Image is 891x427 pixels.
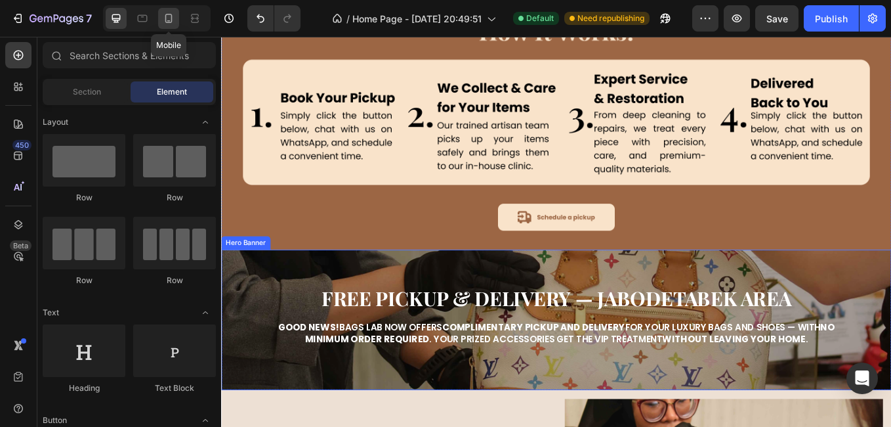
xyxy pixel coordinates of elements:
span: Home Page - [DATE] 20:49:51 [352,12,482,26]
div: Text Block [133,382,216,394]
strong: no minimum order required [98,334,721,363]
span: Default [526,12,554,24]
span: Save [766,13,788,24]
span: Toggle open [195,302,216,323]
div: Row [133,192,216,204]
button: Publish [804,5,859,32]
div: Row [133,275,216,286]
iframe: Design area [221,37,891,427]
div: 450 [12,140,31,150]
div: Open Intercom Messenger [846,363,878,394]
span: Need republishing [577,12,644,24]
input: Search Sections & Elements [43,42,216,68]
div: Publish [815,12,848,26]
p: Bags Lab now offers for your luxury bags and shoes — with . Your prized accessories get the VIP t... [62,335,725,363]
p: 7 [86,11,92,26]
span: Button [43,415,67,426]
div: Row [43,192,125,204]
div: Undo/Redo [247,5,300,32]
strong: complimentary pickup and delivery [259,334,474,349]
span: Layout [43,116,68,128]
button: 7 [5,5,98,32]
div: Hero Banner [3,236,55,248]
span: / [346,12,350,26]
strong: without leaving your home [518,348,687,363]
span: Section [73,86,101,98]
span: Text [43,307,59,319]
span: Element [157,86,187,98]
button: Save [755,5,798,32]
span: Toggle open [195,112,216,133]
strong: Good news! [67,334,138,349]
div: Beta [10,240,31,251]
div: Heading [43,382,125,394]
div: Row [43,275,125,286]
